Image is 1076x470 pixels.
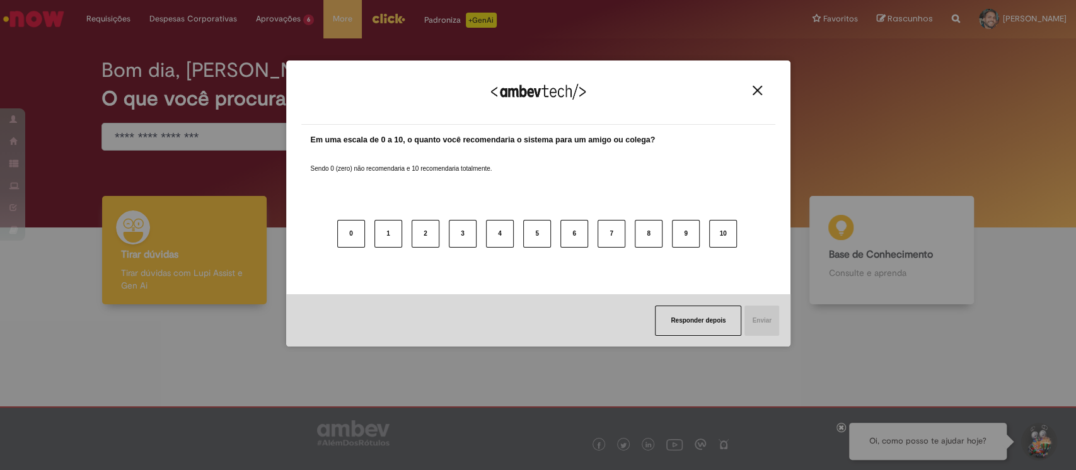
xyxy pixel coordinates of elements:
button: 8 [635,220,662,248]
button: 7 [598,220,625,248]
button: 10 [709,220,737,248]
button: 9 [672,220,700,248]
button: 4 [486,220,514,248]
img: Close [753,86,762,95]
button: 6 [560,220,588,248]
label: Sendo 0 (zero) não recomendaria e 10 recomendaria totalmente. [311,149,492,173]
label: Em uma escala de 0 a 10, o quanto você recomendaria o sistema para um amigo ou colega? [311,134,656,146]
button: 1 [374,220,402,248]
button: Responder depois [655,306,741,336]
button: 0 [337,220,365,248]
button: Close [749,85,766,96]
img: Logo Ambevtech [491,84,586,100]
button: 3 [449,220,477,248]
button: 5 [523,220,551,248]
button: 2 [412,220,439,248]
